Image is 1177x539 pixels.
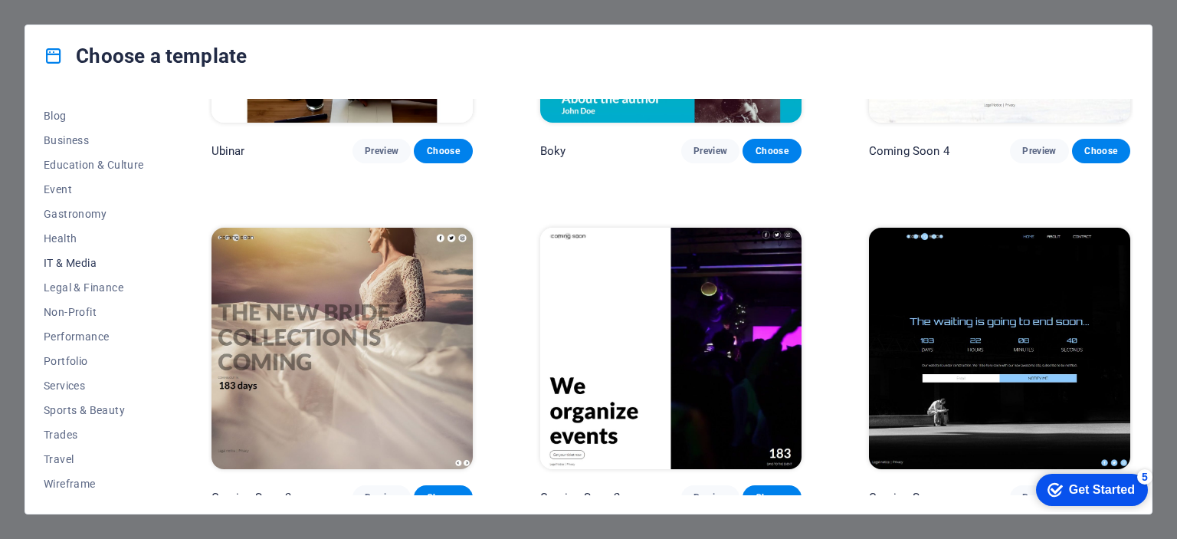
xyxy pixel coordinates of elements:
[681,485,739,510] button: Preview
[352,485,411,510] button: Preview
[44,159,144,171] span: Education & Culture
[44,232,144,245] span: Health
[426,491,460,504] span: Choose
[44,104,144,128] button: Blog
[365,491,398,504] span: Preview
[44,134,144,146] span: Business
[211,228,473,468] img: Coming Soon 3
[540,228,802,468] img: Coming Soon 2
[44,177,144,202] button: Event
[755,145,788,157] span: Choose
[44,300,144,324] button: Non-Profit
[352,139,411,163] button: Preview
[44,404,144,416] span: Sports & Beauty
[44,306,144,318] span: Non-Profit
[44,275,144,300] button: Legal & Finance
[44,422,144,447] button: Trades
[1072,139,1130,163] button: Choose
[44,429,144,441] span: Trades
[44,349,144,373] button: Portfolio
[743,139,801,163] button: Choose
[869,228,1130,468] img: Coming Soon
[44,380,144,392] span: Services
[44,355,144,367] span: Portfolio
[113,3,129,18] div: 5
[44,472,144,496] button: Wireframe
[44,453,144,465] span: Travel
[44,373,144,398] button: Services
[44,398,144,422] button: Sports & Beauty
[869,490,940,505] p: Coming Soon
[426,145,460,157] span: Choose
[693,145,727,157] span: Preview
[1010,139,1068,163] button: Preview
[869,143,949,159] p: Coming Soon 4
[1022,145,1056,157] span: Preview
[211,143,245,159] p: Ubinar
[414,485,472,510] button: Choose
[44,330,144,343] span: Performance
[44,478,144,490] span: Wireframe
[44,251,144,275] button: IT & Media
[211,490,292,505] p: Coming Soon 3
[681,139,739,163] button: Preview
[44,257,144,269] span: IT & Media
[1022,491,1056,504] span: Preview
[540,143,566,159] p: Boky
[44,202,144,226] button: Gastronomy
[44,324,144,349] button: Performance
[45,17,111,31] div: Get Started
[365,145,398,157] span: Preview
[693,491,727,504] span: Preview
[44,226,144,251] button: Health
[414,139,472,163] button: Choose
[755,491,788,504] span: Choose
[44,44,247,68] h4: Choose a template
[540,490,621,505] p: Coming Soon 2
[44,208,144,220] span: Gastronomy
[12,8,124,40] div: Get Started 5 items remaining, 0% complete
[44,281,144,294] span: Legal & Finance
[743,485,801,510] button: Choose
[44,183,144,196] span: Event
[44,110,144,122] span: Blog
[1084,145,1118,157] span: Choose
[44,447,144,472] button: Travel
[44,153,144,177] button: Education & Culture
[44,128,144,153] button: Business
